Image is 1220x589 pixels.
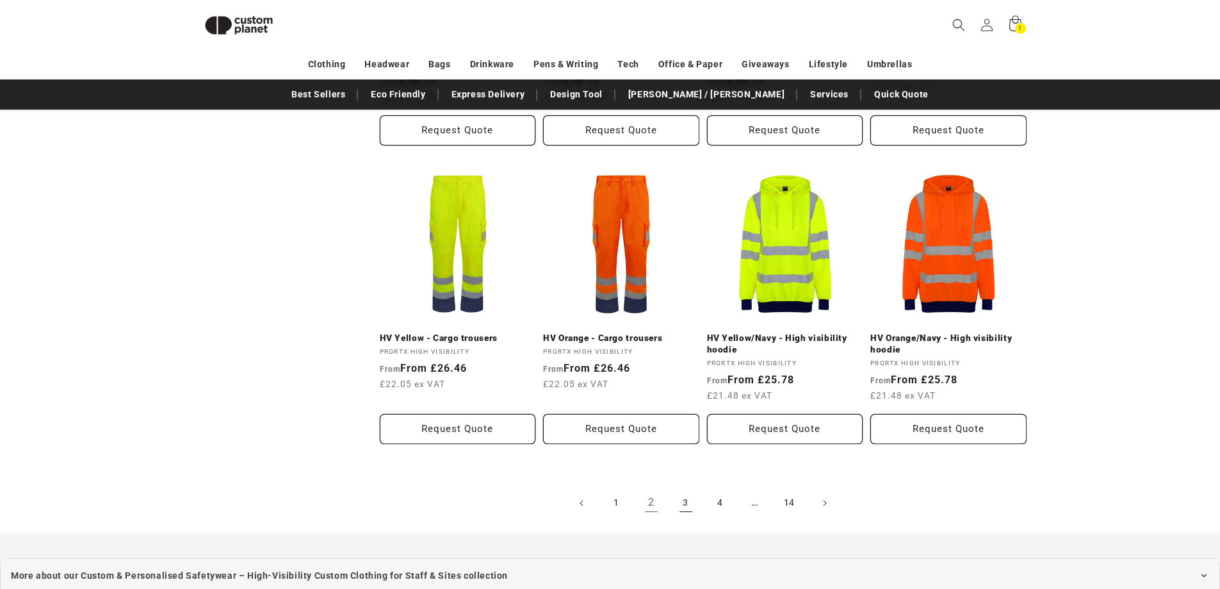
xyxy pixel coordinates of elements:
[544,83,609,106] a: Design Tool
[706,489,735,517] a: Page 4
[380,489,1027,517] nav: Pagination
[533,53,598,76] a: Pens & Writing
[543,414,699,444] button: Request Quote
[741,489,769,517] span: …
[658,53,722,76] a: Office & Paper
[868,83,935,106] a: Quick Quote
[445,83,532,106] a: Express Delivery
[809,53,848,76] a: Lifestyle
[194,5,284,46] img: Custom Planet
[672,489,700,517] a: Page 3
[470,53,514,76] a: Drinkware
[1018,23,1022,34] span: 1
[568,489,596,517] a: Previous page
[622,83,791,106] a: [PERSON_NAME] / [PERSON_NAME]
[742,53,789,76] a: Giveaways
[707,333,863,355] a: HV Yellow/Navy - High visibility hoodie
[380,115,536,145] button: Request Quote
[380,414,536,444] button: Request Quote
[308,53,346,76] a: Clothing
[543,115,699,145] button: Request Quote
[637,489,665,517] a: Page 2
[1006,451,1220,589] iframe: Chat Widget
[380,333,536,344] a: HV Yellow - Cargo trousers
[804,83,855,106] a: Services
[945,11,973,39] summary: Search
[285,83,352,106] a: Best Sellers
[870,414,1027,444] button: Request Quote
[617,53,638,76] a: Tech
[707,115,863,145] button: Request Quote
[364,83,432,106] a: Eco Friendly
[870,333,1027,355] a: HV Orange/Navy - High visibility hoodie
[810,489,838,517] a: Next page
[870,115,1027,145] : Request Quote
[364,53,409,76] a: Headwear
[428,53,450,76] a: Bags
[707,414,863,444] button: Request Quote
[543,333,699,344] a: HV Orange - Cargo trousers
[776,489,804,517] a: Page 14
[867,53,912,76] a: Umbrellas
[603,489,631,517] a: Page 1
[11,568,508,584] span: More about our Custom & Personalised Safetywear – High-Visibility Custom Clothing for Staff & Sit...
